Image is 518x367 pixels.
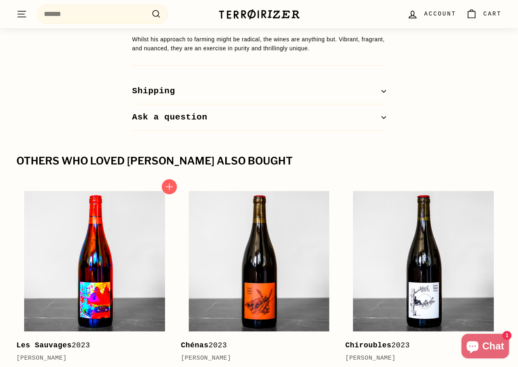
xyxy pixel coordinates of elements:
div: Others who loved [PERSON_NAME] also bought [16,155,502,167]
button: Shipping [132,78,386,105]
b: Chiroubles [345,341,391,349]
div: 2023 [345,340,493,351]
div: 2023 [16,340,165,351]
span: Account [424,9,456,18]
a: Cart [461,2,507,26]
div: [PERSON_NAME] [181,353,329,363]
p: Whilst his approach to farming might be radical, the wines are anything but. Vibrant, fragrant, a... [132,35,386,53]
button: Ask a question [132,104,386,131]
b: Les Sauvages [16,341,72,349]
inbox-online-store-chat: Shopify online store chat [459,334,511,360]
b: Chénas [181,341,209,349]
div: [PERSON_NAME] [345,353,493,363]
div: 2023 [181,340,329,351]
a: Account [402,2,461,26]
span: Cart [483,9,502,18]
div: [PERSON_NAME] [16,353,165,363]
